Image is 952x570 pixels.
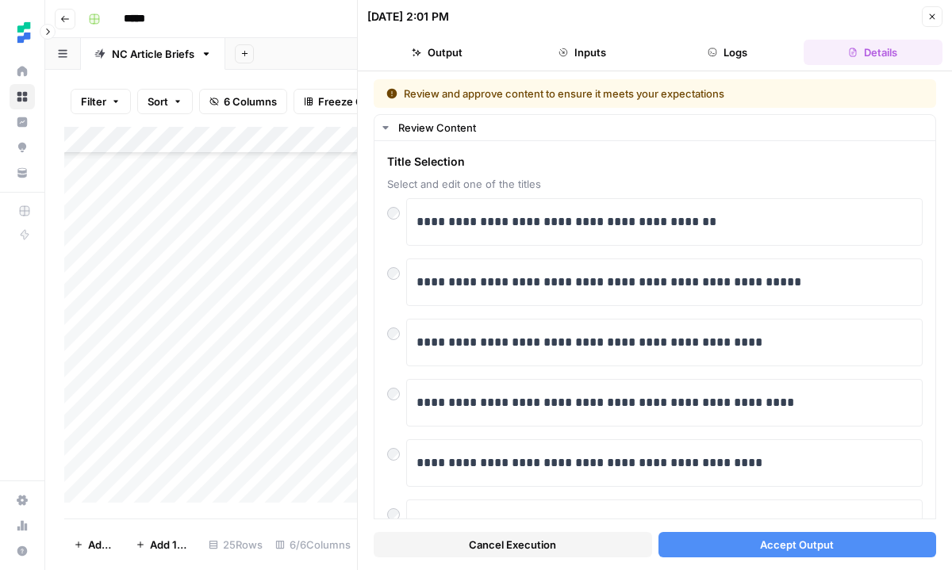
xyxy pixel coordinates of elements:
[512,40,651,65] button: Inputs
[374,532,652,557] button: Cancel Execution
[398,120,926,136] div: Review Content
[88,537,117,553] span: Add Row
[10,538,35,564] button: Help + Support
[112,46,194,62] div: NC Article Briefs
[126,532,202,557] button: Add 10 Rows
[658,532,937,557] button: Accept Output
[367,40,506,65] button: Output
[10,18,38,47] img: Ten Speed Logo
[81,94,106,109] span: Filter
[760,537,834,553] span: Accept Output
[269,532,357,557] div: 6/6 Columns
[137,89,193,114] button: Sort
[150,537,193,553] span: Add 10 Rows
[81,38,225,70] a: NC Article Briefs
[374,115,935,140] button: Review Content
[10,84,35,109] a: Browse
[658,40,797,65] button: Logs
[387,176,923,192] span: Select and edit one of the titles
[71,89,131,114] button: Filter
[469,537,556,553] span: Cancel Execution
[294,89,410,114] button: Freeze Columns
[148,94,168,109] span: Sort
[10,513,35,538] a: Usage
[199,89,287,114] button: 6 Columns
[10,109,35,135] a: Insights
[224,94,277,109] span: 6 Columns
[10,488,35,513] a: Settings
[804,40,942,65] button: Details
[10,135,35,160] a: Opportunities
[202,532,269,557] div: 25 Rows
[10,13,35,52] button: Workspace: Ten Speed
[10,160,35,186] a: Your Data
[318,94,400,109] span: Freeze Columns
[64,532,126,557] button: Add Row
[10,59,35,84] a: Home
[367,9,449,25] div: [DATE] 2:01 PM
[387,154,923,170] span: Title Selection
[386,86,824,101] div: Review and approve content to ensure it meets your expectations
